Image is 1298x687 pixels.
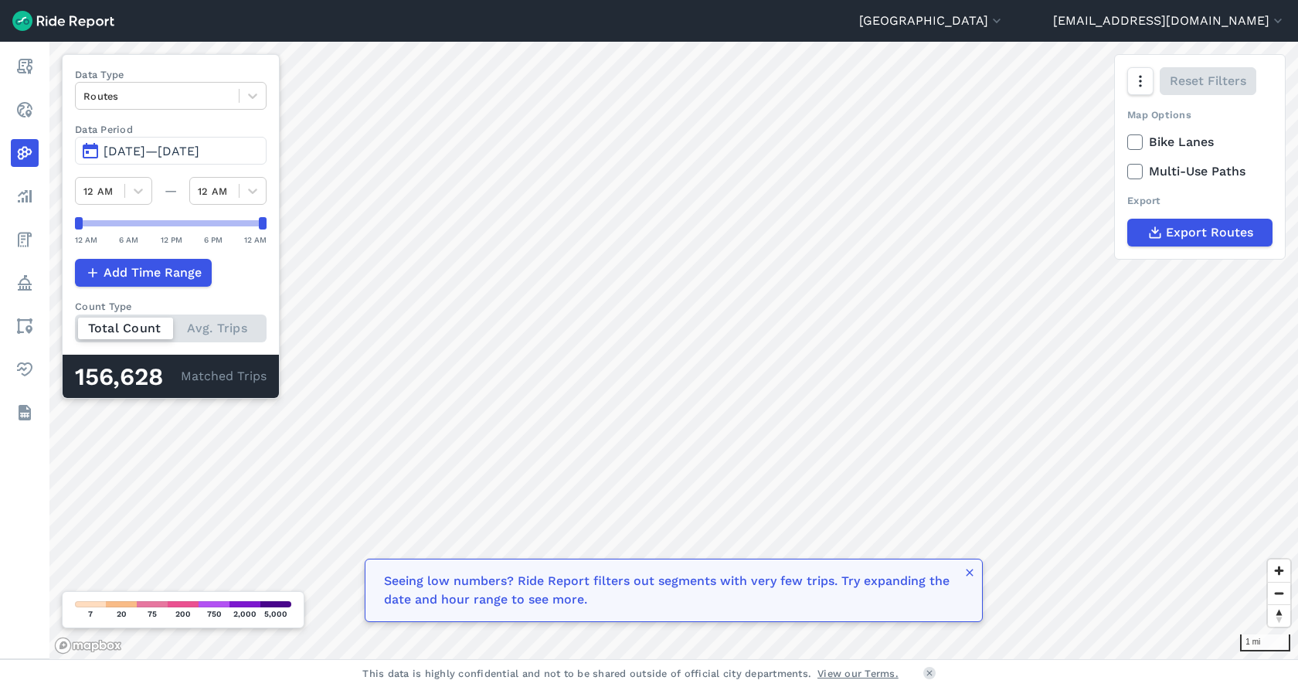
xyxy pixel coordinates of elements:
div: 1 mi [1240,634,1290,651]
button: [DATE]—[DATE] [75,137,267,165]
button: Reset Filters [1160,67,1256,95]
label: Bike Lanes [1127,133,1273,151]
a: View our Terms. [817,666,899,681]
a: Report [11,53,39,80]
button: Zoom in [1268,559,1290,582]
div: 12 AM [244,233,267,247]
div: Export [1127,193,1273,208]
div: — [152,182,189,200]
canvas: Map [49,42,1298,659]
a: Analyze [11,182,39,210]
label: Data Type [75,67,267,82]
span: Export Routes [1166,223,1253,242]
div: Count Type [75,299,267,314]
button: [EMAIL_ADDRESS][DOMAIN_NAME] [1053,12,1286,30]
label: Data Period [75,122,267,137]
button: Zoom out [1268,582,1290,604]
a: Heatmaps [11,139,39,167]
img: Ride Report [12,11,114,31]
span: [DATE]—[DATE] [104,144,199,158]
button: Export Routes [1127,219,1273,247]
button: Add Time Range [75,259,212,287]
a: Mapbox logo [54,637,122,655]
button: [GEOGRAPHIC_DATA] [859,12,1004,30]
span: Add Time Range [104,264,202,282]
a: Realtime [11,96,39,124]
a: Fees [11,226,39,253]
label: Multi-Use Paths [1127,162,1273,181]
div: Map Options [1127,107,1273,122]
button: Reset bearing to north [1268,604,1290,627]
div: 6 AM [119,233,138,247]
div: 12 PM [161,233,182,247]
span: Reset Filters [1170,72,1246,90]
div: 156,628 [75,367,181,387]
a: Policy [11,269,39,297]
a: Health [11,355,39,383]
div: Matched Trips [63,355,279,398]
a: Areas [11,312,39,340]
div: 12 AM [75,233,97,247]
a: Datasets [11,399,39,427]
div: 6 PM [204,233,223,247]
